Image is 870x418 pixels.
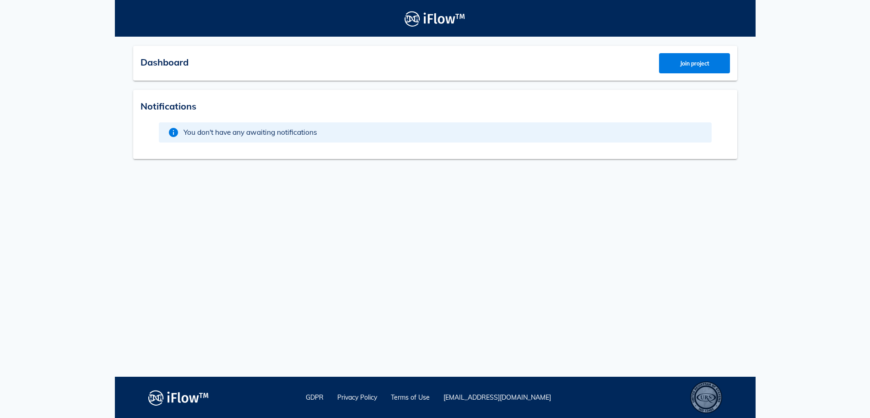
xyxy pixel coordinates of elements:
[690,381,722,413] div: ISO 13485 – Quality Management System
[337,393,377,401] a: Privacy Policy
[659,53,730,73] button: Join project
[306,393,324,401] a: GDPR
[140,56,189,68] span: Dashboard
[184,127,317,138] span: You don't have any awaiting notifications
[140,100,196,112] span: Notifications
[443,393,551,401] a: [EMAIL_ADDRESS][DOMAIN_NAME]
[668,60,721,67] span: Join project
[115,8,756,29] a: Logo
[148,387,209,408] img: logo
[391,393,430,401] a: Terms of Use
